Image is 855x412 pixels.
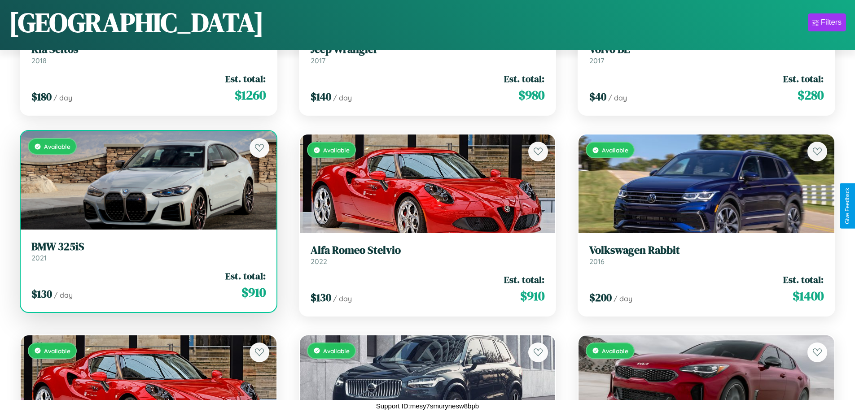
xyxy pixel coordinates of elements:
[311,244,545,266] a: Alfa Romeo Stelvio2022
[31,43,266,56] h3: Kia Seltos
[602,146,628,154] span: Available
[376,400,479,412] p: Support ID: mesy7smurynesw8bpb
[53,93,72,102] span: / day
[589,257,605,266] span: 2016
[311,89,331,104] span: $ 140
[31,253,47,262] span: 2021
[311,290,331,305] span: $ 130
[589,244,824,257] h3: Volkswagen Rabbit
[333,93,352,102] span: / day
[225,72,266,85] span: Est. total:
[821,18,842,27] div: Filters
[589,43,824,65] a: Volvo BE2017
[783,72,824,85] span: Est. total:
[44,143,70,150] span: Available
[589,56,604,65] span: 2017
[589,244,824,266] a: Volkswagen Rabbit2016
[608,93,627,102] span: / day
[589,89,606,104] span: $ 40
[323,146,350,154] span: Available
[333,294,352,303] span: / day
[311,244,545,257] h3: Alfa Romeo Stelvio
[54,291,73,299] span: / day
[241,283,266,301] span: $ 910
[31,240,266,262] a: BMW 325iS2021
[793,287,824,305] span: $ 1400
[311,43,545,56] h3: Jeep Wrangler
[518,86,544,104] span: $ 980
[808,13,846,31] button: Filters
[520,287,544,305] span: $ 910
[798,86,824,104] span: $ 280
[311,43,545,65] a: Jeep Wrangler2017
[614,294,632,303] span: / day
[504,72,544,85] span: Est. total:
[323,347,350,355] span: Available
[31,89,52,104] span: $ 180
[504,273,544,286] span: Est. total:
[311,56,325,65] span: 2017
[225,269,266,282] span: Est. total:
[602,347,628,355] span: Available
[9,4,264,41] h1: [GEOGRAPHIC_DATA]
[31,286,52,301] span: $ 130
[44,347,70,355] span: Available
[31,240,266,253] h3: BMW 325iS
[589,43,824,56] h3: Volvo BE
[31,56,47,65] span: 2018
[31,43,266,65] a: Kia Seltos2018
[783,273,824,286] span: Est. total:
[311,257,327,266] span: 2022
[235,86,266,104] span: $ 1260
[844,188,851,224] div: Give Feedback
[589,290,612,305] span: $ 200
